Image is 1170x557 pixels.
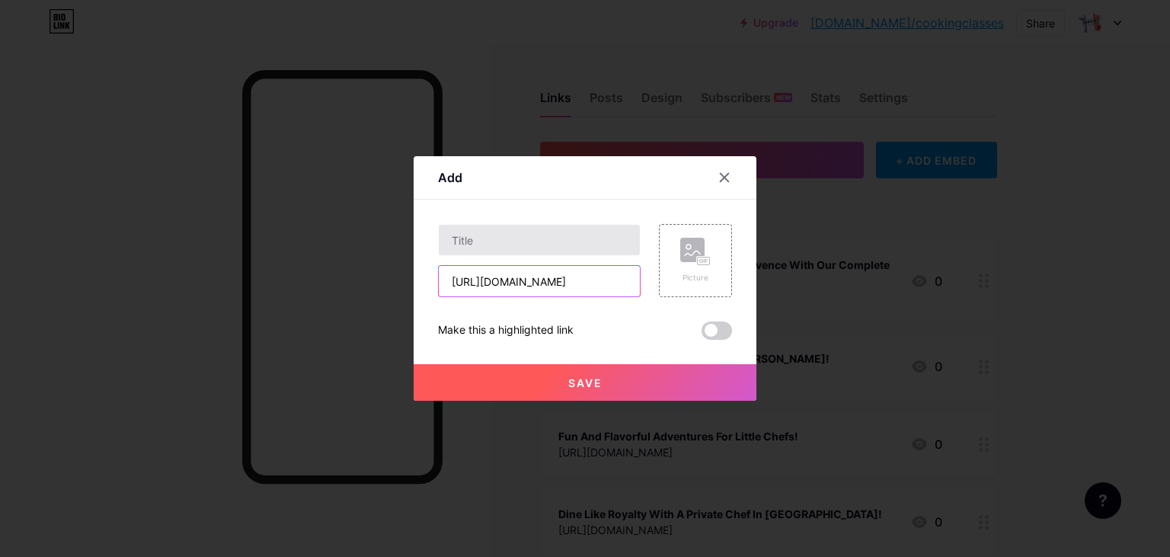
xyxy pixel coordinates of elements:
[414,364,756,401] button: Save
[438,322,574,340] div: Make this a highlighted link
[568,376,603,389] span: Save
[680,272,711,283] div: Picture
[438,168,462,187] div: Add
[439,225,640,255] input: Title
[439,266,640,296] input: URL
